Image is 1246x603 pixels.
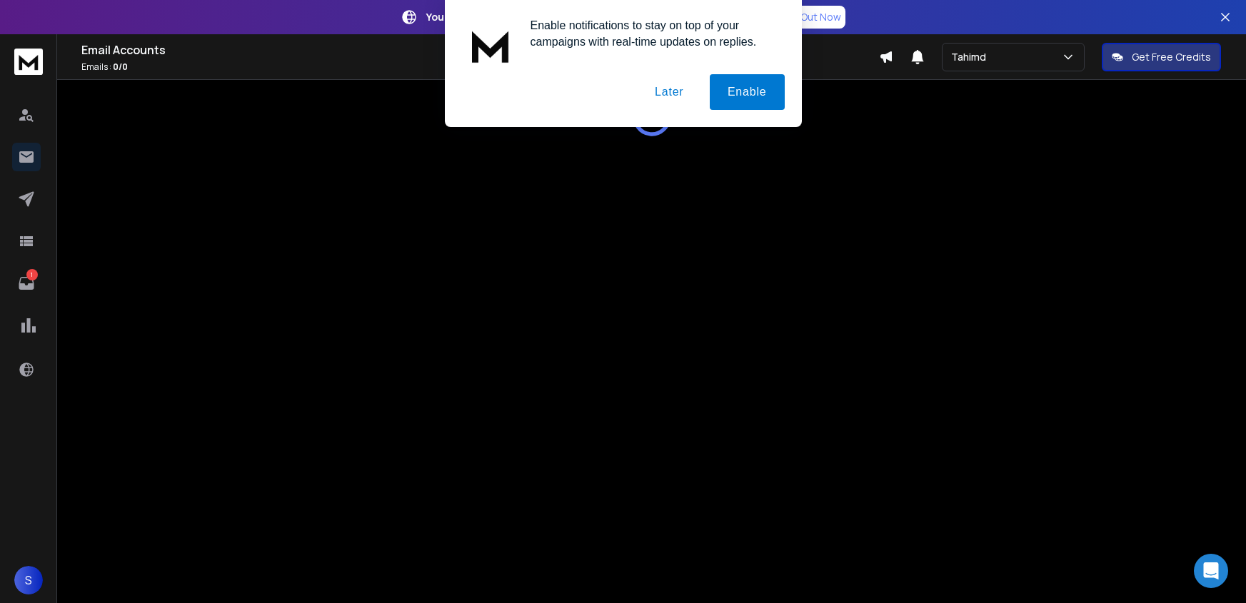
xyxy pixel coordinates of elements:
a: 1 [12,269,41,298]
button: Enable [710,74,785,110]
div: Open Intercom Messenger [1194,554,1228,588]
p: 1 [26,269,38,280]
img: notification icon [462,17,519,74]
button: Later [637,74,701,110]
button: S [14,566,43,594]
div: Enable notifications to stay on top of your campaigns with real-time updates on replies. [519,17,785,50]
